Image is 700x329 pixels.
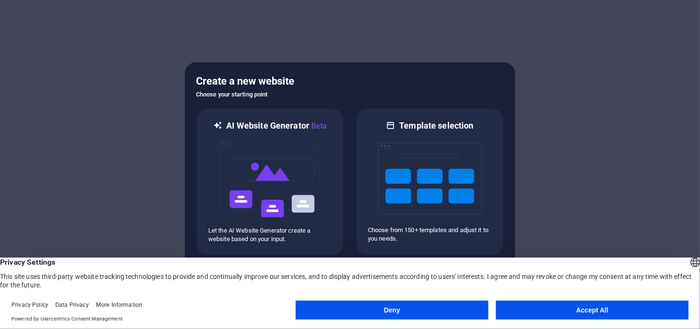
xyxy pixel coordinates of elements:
div: Template selectionChoose from 150+ templates and adjust it to you needs. [356,108,504,256]
h5: Create a new website [196,74,504,89]
div: AI Website GeneratorBetaaiLet the AI Website Generator create a website based on your input. [196,108,344,256]
p: Let the AI Website Generator create a website based on your input. [208,226,332,243]
h6: Template selection [399,120,473,131]
h6: Choose your starting point [196,89,504,100]
img: ai [218,132,322,226]
span: Beta [309,121,327,130]
h6: AI Website Generator [226,120,327,132]
p: Choose from 150+ templates and adjust it to you needs. [368,226,492,243]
